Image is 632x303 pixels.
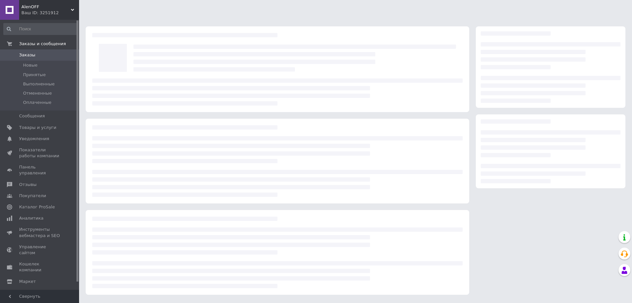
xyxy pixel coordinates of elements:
[19,41,66,47] span: Заказы и сообщения
[23,100,51,106] span: Оплаченные
[23,90,52,96] span: Отмененные
[19,125,56,131] span: Товары и услуги
[23,72,46,78] span: Принятые
[19,215,43,221] span: Аналитика
[19,164,61,176] span: Панель управления
[23,81,55,87] span: Выполненные
[23,62,38,68] span: Новые
[19,261,61,273] span: Кошелек компании
[19,279,36,285] span: Маркет
[19,182,37,188] span: Отзывы
[21,4,71,10] span: AlenOFF
[21,10,79,16] div: Ваш ID: 3251912
[3,23,78,35] input: Поиск
[19,136,49,142] span: Уведомления
[19,227,61,238] span: Инструменты вебмастера и SEO
[19,193,46,199] span: Покупатели
[19,204,55,210] span: Каталог ProSale
[19,52,35,58] span: Заказы
[19,244,61,256] span: Управление сайтом
[19,147,61,159] span: Показатели работы компании
[19,113,45,119] span: Сообщения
